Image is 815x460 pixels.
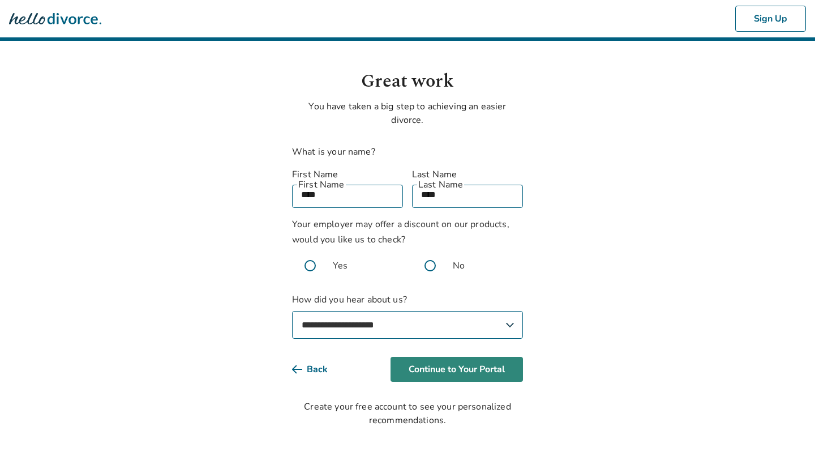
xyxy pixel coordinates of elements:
iframe: Chat Widget [758,406,815,460]
span: Your employer may offer a discount on our products, would you like us to check? [292,218,509,246]
label: How did you hear about us? [292,293,523,339]
span: Yes [333,259,348,272]
button: Continue to Your Portal [391,357,523,382]
p: You have taken a big step to achieving an easier divorce. [292,100,523,127]
span: No [453,259,465,272]
label: Last Name [412,168,523,181]
button: Back [292,357,346,382]
label: What is your name? [292,146,375,158]
select: How did you hear about us? [292,311,523,339]
label: First Name [292,168,403,181]
button: Sign Up [735,6,806,32]
h1: Great work [292,68,523,95]
div: Create your free account to see your personalized recommendations. [292,400,523,427]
